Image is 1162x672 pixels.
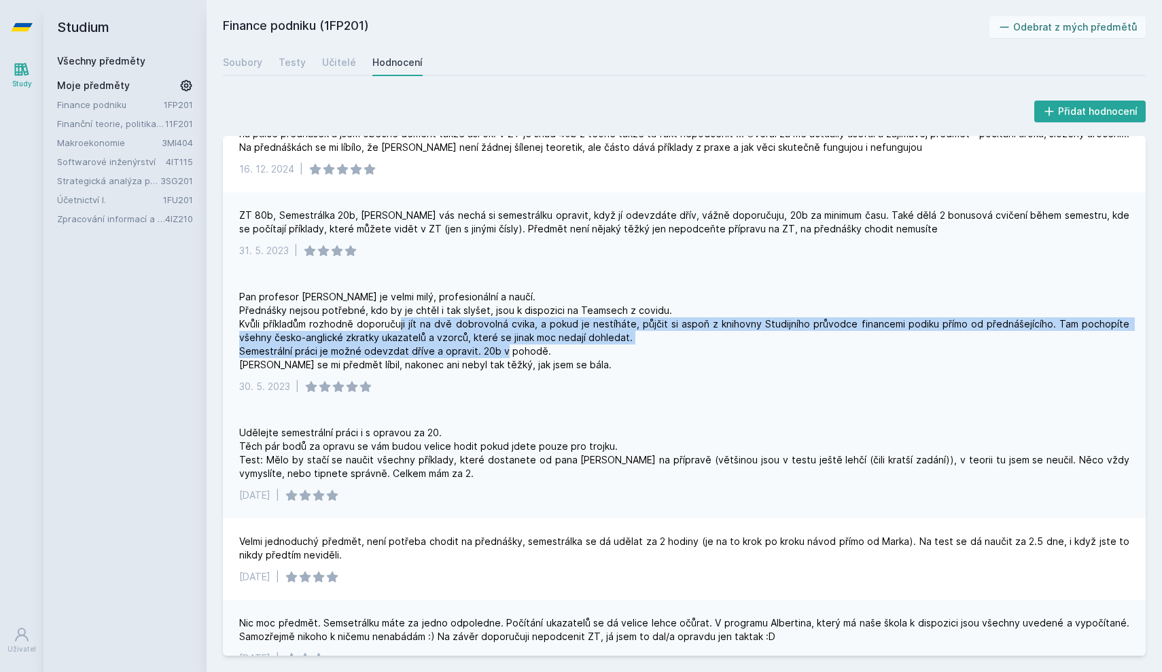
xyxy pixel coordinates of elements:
[239,209,1129,236] div: ZT 80b, Semestrálka 20b, [PERSON_NAME] vás nechá si semestrálku opravit, když jí odevzdáte dřív, ...
[322,56,356,69] div: Učitelé
[165,213,193,224] a: 4IZ210
[239,570,270,584] div: [DATE]
[296,380,299,393] div: |
[239,652,270,665] div: [DATE]
[276,570,279,584] div: |
[57,98,164,111] a: Finance podniku
[276,652,279,665] div: |
[164,99,193,110] a: 1FP201
[239,380,290,393] div: 30. 5. 2023
[163,194,193,205] a: 1FU201
[239,616,1129,643] div: Nic moc předmět. Semsetrálku máte za jedno odpoledne. Počítání ukazatelů se dá velice lehce očůra...
[57,212,165,226] a: Zpracování informací a znalostí
[160,175,193,186] a: 3SG201
[276,489,279,502] div: |
[300,162,303,176] div: |
[223,16,989,38] h2: Finance podniku (1FP201)
[57,136,162,149] a: Makroekonomie
[223,56,262,69] div: Soubory
[1034,101,1146,122] button: Přidat hodnocení
[3,54,41,96] a: Study
[322,49,356,76] a: Učitelé
[166,156,193,167] a: 4IT115
[239,489,270,502] div: [DATE]
[239,162,294,176] div: 16. 12. 2024
[223,49,262,76] a: Soubory
[12,79,32,89] div: Study
[372,56,423,69] div: Hodnocení
[7,644,36,654] div: Uživatel
[3,620,41,661] a: Uživatel
[239,426,1129,480] div: Udělejte semestrální práci i s opravou za 20. Těch pár bodů za opravu se vám budou velice hodit p...
[162,137,193,148] a: 3MI404
[239,290,1129,372] div: Pan profesor [PERSON_NAME] je velmi milý, profesionální a naučí. Přednášky nejsou potřebné, kdo b...
[57,55,145,67] a: Všechny předměty
[372,49,423,76] a: Hodnocení
[989,16,1146,38] button: Odebrat z mých předmětů
[294,244,298,258] div: |
[165,118,193,129] a: 11F201
[57,79,130,92] span: Moje předměty
[57,117,165,130] a: Finanční teorie, politika a instituce
[239,244,289,258] div: 31. 5. 2023
[57,155,166,169] a: Softwarové inženýrství
[57,174,160,188] a: Strategická analýza pro informatiky a statistiky
[239,535,1129,562] div: Velmi jednoduchý předmět, není potřeba chodit na přednášky, semestrálka se dá udělat za 2 hodiny ...
[279,56,306,69] div: Testy
[279,49,306,76] a: Testy
[57,193,163,207] a: Účetnictví I.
